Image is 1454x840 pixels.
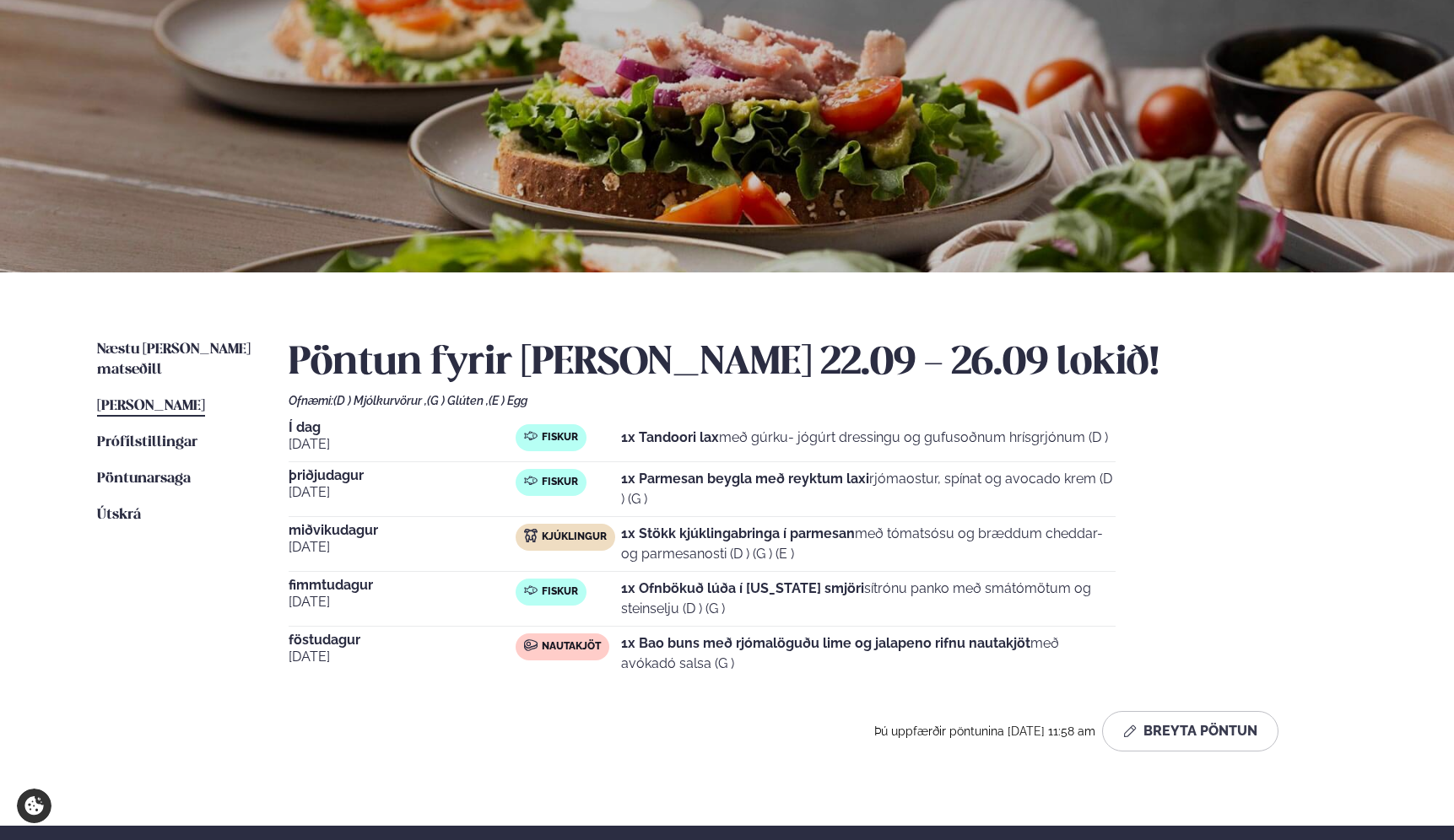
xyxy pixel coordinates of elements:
span: (D ) Mjólkurvörur , [333,394,427,407]
p: með gúrku- jógúrt dressingu og gufusoðnum hrísgrjónum (D ) [621,428,1108,448]
a: Cookie settings [17,789,51,823]
span: Þú uppfærðir pöntunina [DATE] 11:58 am [874,724,1095,738]
span: [DATE] [289,647,516,667]
span: [DATE] [289,592,516,612]
strong: 1x Ofnbökuð lúða í [US_STATE] smjöri [621,580,864,596]
span: Nautakjöt [542,640,601,654]
span: Kjúklingur [542,530,607,544]
a: Prófílstillingar [97,433,197,453]
div: Ofnæmi: [289,394,1357,407]
a: Útskrá [97,505,141,525]
p: rjómaostur, spínat og avocado krem (D ) (G ) [621,469,1116,509]
h2: Pöntun fyrir [PERSON_NAME] 22.09 - 26.09 lokið! [289,340,1357,387]
img: fish.svg [524,584,538,597]
a: Næstu [PERSON_NAME] matseðill [97,340,255,380]
img: chicken.svg [524,529,538,542]
span: Pöntunarsaga [97,471,191,486]
img: beef.svg [524,638,538,652]
strong: 1x Bao buns með rjómalöguðu lime og jalapeno rifnu nautakjöt [621,635,1030,651]
strong: 1x Tandoori lax [621,429,719,445]
span: þriðjudagur [289,469,516,482]
img: fish.svg [524,429,538,443]
span: Fiskur [542,585,578,599]
span: Prófílstillingar [97,435,197,450]
span: miðvikudagur [289,524,516,537]
p: með tómatsósu og bræddum cheddar- og parmesanosti (D ) (G ) (E ) [621,524,1116,564]
span: [PERSON_NAME] [97,399,205,413]
span: Útskrá [97,508,141,522]
p: sítrónu panko með smátómötum og steinselju (D ) (G ) [621,579,1116,619]
span: Í dag [289,421,516,434]
span: Fiskur [542,431,578,444]
span: fimmtudagur [289,579,516,592]
p: með avókadó salsa (G ) [621,633,1116,674]
a: Pöntunarsaga [97,469,191,489]
button: Breyta Pöntun [1102,711,1278,751]
span: Fiskur [542,476,578,489]
span: [DATE] [289,434,516,455]
span: (E ) Egg [489,394,527,407]
a: [PERSON_NAME] [97,396,205,417]
span: föstudagur [289,633,516,647]
span: [DATE] [289,537,516,557]
strong: 1x Parmesan beygla með reyktum laxi [621,471,869,487]
span: Næstu [PERSON_NAME] matseðill [97,342,251,377]
img: fish.svg [524,474,538,487]
span: [DATE] [289,482,516,503]
strong: 1x Stökk kjúklingabringa í parmesan [621,525,855,541]
span: (G ) Glúten , [427,394,489,407]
